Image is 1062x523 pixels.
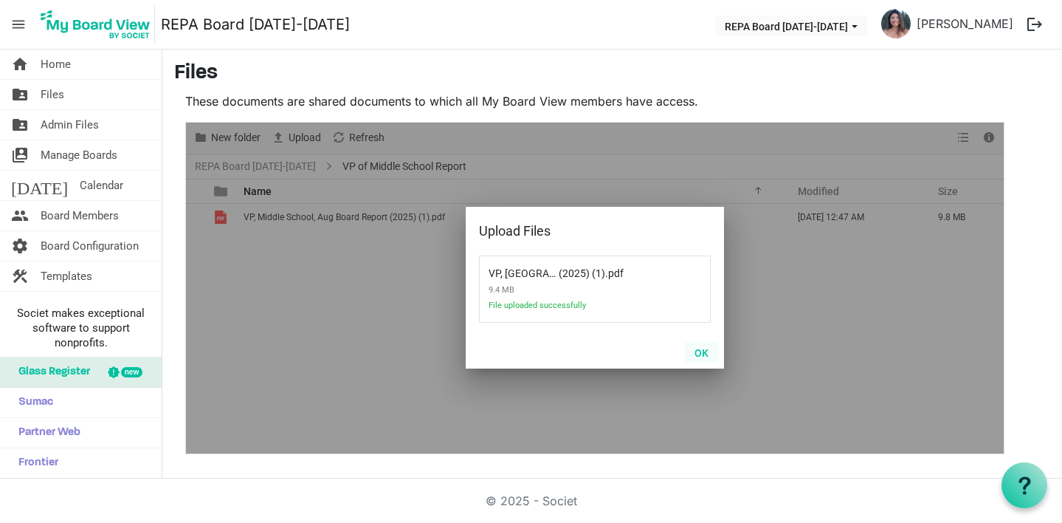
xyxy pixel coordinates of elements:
[11,140,29,170] span: switch_account
[11,110,29,140] span: folder_shared
[685,342,718,363] button: OK
[11,448,58,478] span: Frontier
[4,10,32,38] span: menu
[489,301,644,319] span: File uploaded successfully
[41,49,71,79] span: Home
[41,261,92,291] span: Templates
[11,358,90,387] span: Glass Register
[7,306,155,350] span: Societ makes exceptional software to support nonprofits.
[41,80,64,109] span: Files
[80,171,123,200] span: Calendar
[41,110,99,140] span: Admin Files
[11,418,80,448] span: Partner Web
[11,171,68,200] span: [DATE]
[11,49,29,79] span: home
[489,279,644,301] span: 9.4 MB
[36,6,155,43] img: My Board View Logo
[11,388,53,417] span: Sumac
[41,231,139,261] span: Board Configuration
[121,367,142,377] div: new
[174,61,1050,86] h3: Files
[881,9,911,38] img: YcOm1LtmP80IA-PKU6h1PJ--Jn-4kuVIEGfr0aR6qQTzM5pdw1I7-_SZs6Ee-9uXvl2a8gAPaoRLVNHcOWYtXg_thumb.png
[489,259,605,279] span: VP, Middle School, Aug Board Report (2025) (1).pdf
[11,261,29,291] span: construction
[41,201,119,230] span: Board Members
[479,220,664,242] div: Upload Files
[41,140,117,170] span: Manage Boards
[1019,9,1050,40] button: logout
[486,493,577,508] a: © 2025 - Societ
[36,6,161,43] a: My Board View Logo
[161,10,350,39] a: REPA Board [DATE]-[DATE]
[715,16,867,36] button: REPA Board 2025-2026 dropdownbutton
[11,231,29,261] span: settings
[11,201,29,230] span: people
[11,80,29,109] span: folder_shared
[185,92,1004,110] p: These documents are shared documents to which all My Board View members have access.
[911,9,1019,38] a: [PERSON_NAME]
